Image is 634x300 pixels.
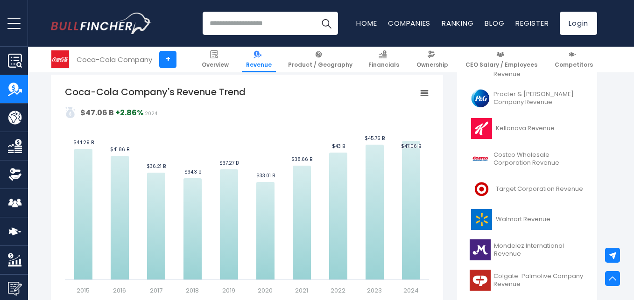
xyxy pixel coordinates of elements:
[51,13,151,34] a: Go to homepage
[242,47,276,72] a: Revenue
[51,50,69,68] img: KO logo
[356,18,377,28] a: Home
[388,18,430,28] a: Companies
[258,286,273,295] text: 2020
[401,143,421,150] text: $47.06 B
[464,207,590,232] a: Walmart Revenue
[331,286,345,295] text: 2022
[464,116,590,141] a: Kellanova Revenue
[550,47,597,72] a: Competitors
[65,85,246,98] tspan: Coca-Cola Company's Revenue Trend
[368,61,399,69] span: Financials
[560,12,597,35] a: Login
[365,135,385,142] text: $45.75 B
[288,61,352,69] span: Product / Geography
[470,239,491,260] img: MDLZ logo
[80,107,114,118] strong: $47.06 B
[73,139,94,146] text: $44.29 B
[110,146,129,153] text: $41.86 B
[186,286,199,295] text: 2018
[485,18,504,28] a: Blog
[465,61,537,69] span: CEO Salary / Employees
[367,286,382,295] text: 2023
[470,179,493,200] img: TGT logo
[8,167,22,181] img: Ownership
[403,286,419,295] text: 2024
[470,209,493,230] img: WMT logo
[464,267,590,293] a: Colgate-Palmolive Company Revenue
[470,270,491,291] img: CL logo
[464,146,590,172] a: Costco Wholesale Corporation Revenue
[291,156,312,163] text: $38.66 B
[147,163,166,170] text: $36.21 B
[115,107,143,118] strong: +2.86%
[222,286,235,295] text: 2019
[555,61,593,69] span: Competitors
[197,47,233,72] a: Overview
[315,12,338,35] button: Search
[159,51,176,68] a: +
[442,18,473,28] a: Ranking
[184,168,201,175] text: $34.3 B
[332,143,345,150] text: $43 B
[284,47,357,72] a: Product / Geography
[464,237,590,263] a: Mondelez International Revenue
[145,110,157,117] span: 2024
[364,47,403,72] a: Financials
[464,176,590,202] a: Target Corporation Revenue
[246,61,272,69] span: Revenue
[515,18,549,28] a: Register
[470,118,493,139] img: K logo
[113,286,126,295] text: 2016
[219,160,239,167] text: $37.27 B
[77,286,90,295] text: 2015
[77,54,152,65] div: Coca-Cola Company
[464,85,590,111] a: Procter & [PERSON_NAME] Company Revenue
[461,47,542,72] a: CEO Salary / Employees
[65,107,76,118] img: addasd
[412,47,452,72] a: Ownership
[256,172,275,179] text: $33.01 B
[202,61,229,69] span: Overview
[416,61,448,69] span: Ownership
[470,88,491,109] img: PG logo
[65,85,429,295] svg: Coca-Cola Company's Revenue Trend
[150,286,162,295] text: 2017
[51,13,152,34] img: Bullfincher logo
[295,286,308,295] text: 2021
[470,148,491,169] img: COST logo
